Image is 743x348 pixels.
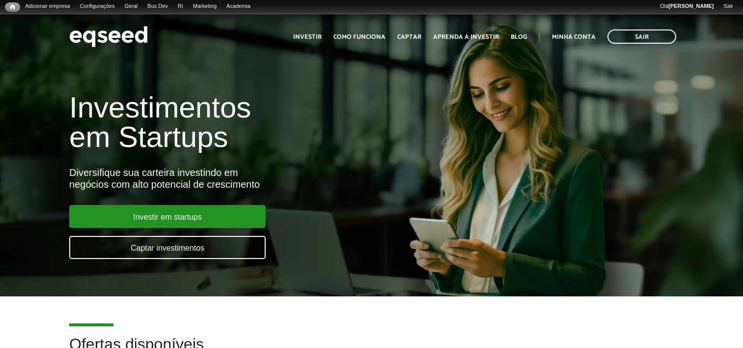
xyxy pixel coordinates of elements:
a: Captar [397,34,421,40]
strong: [PERSON_NAME] [668,3,714,9]
a: Como funciona [333,34,385,40]
div: Diversifique sua carteira investindo em negócios com alto potencial de crescimento [69,167,426,190]
a: Sair [718,2,738,10]
a: Marketing [188,2,221,10]
a: Aprenda a investir [433,34,499,40]
a: Olá[PERSON_NAME] [655,2,718,10]
a: Sair [607,29,676,44]
a: Geral [119,2,142,10]
a: Minha conta [552,34,596,40]
span: Início [10,3,15,10]
a: Investir em startups [69,205,266,228]
a: Captar investimentos [69,236,266,259]
a: Bus Dev [142,2,173,10]
h1: Investimentos em Startups [69,93,426,152]
a: Início [5,2,20,12]
a: Configurações [75,2,120,10]
a: Blog [511,34,527,40]
a: Academia [221,2,255,10]
a: Adicionar empresa [20,2,75,10]
img: EqSeed [69,24,148,50]
a: Investir [293,34,322,40]
a: RI [173,2,188,10]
